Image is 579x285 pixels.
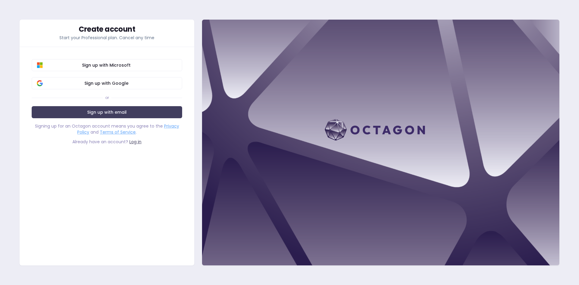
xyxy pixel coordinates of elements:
p: Start your Professional plan. Cancel any time [32,35,182,41]
span: Sign up with Microsoft [36,62,177,68]
div: Create account [32,26,182,33]
button: Sign up with Google [32,77,182,89]
span: Sign up with Google [36,80,177,86]
div: Already have an account? [32,139,182,145]
a: Log in [129,139,141,145]
a: Sign up with email [32,106,182,118]
div: or [105,95,109,100]
div: Signing up for an Octagon account means you agree to the and . [32,123,182,135]
button: Sign up with Microsoft [32,59,182,71]
a: Terms of Service [100,129,136,135]
a: Privacy Policy [77,123,179,135]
